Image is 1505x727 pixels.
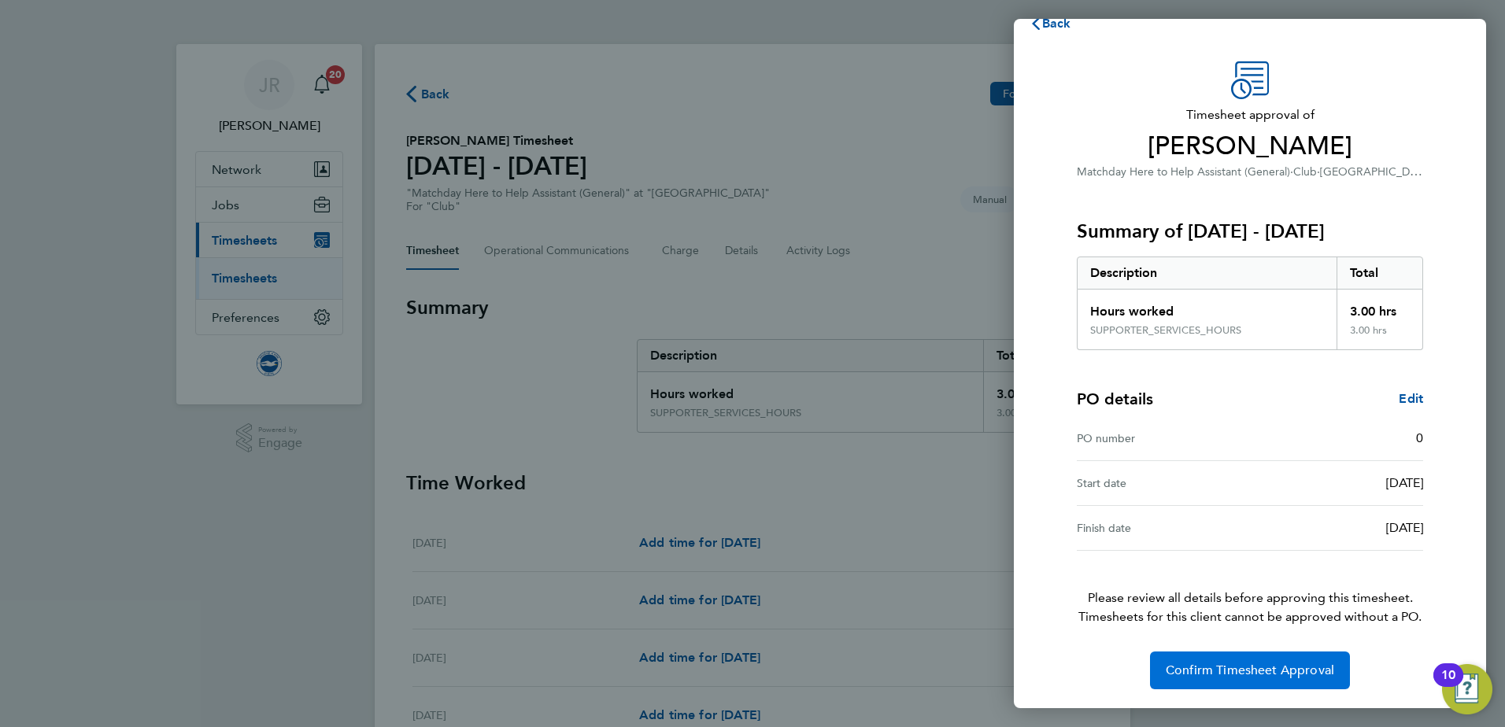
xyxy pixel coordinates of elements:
span: Confirm Timesheet Approval [1166,662,1334,678]
span: Club [1293,165,1317,179]
span: Timesheets for this client cannot be approved without a PO. [1058,607,1442,626]
span: Matchday Here to Help Assistant (General) [1077,165,1290,179]
div: Start date [1077,474,1250,493]
div: PO number [1077,429,1250,448]
div: [DATE] [1250,518,1423,537]
div: Total [1337,257,1423,289]
span: [GEOGRAPHIC_DATA] [1320,164,1433,179]
span: · [1290,165,1293,179]
div: SUPPORTER_SERVICES_HOURS [1090,324,1241,337]
span: · [1317,165,1320,179]
div: [DATE] [1250,474,1423,493]
a: Edit [1399,389,1423,408]
h3: Summary of [DATE] - [DATE] [1077,219,1423,244]
button: Back [1014,8,1087,39]
span: Timesheet approval of [1077,105,1423,124]
span: Back [1042,16,1071,31]
span: 0 [1416,430,1423,445]
span: [PERSON_NAME] [1077,131,1423,162]
p: Please review all details before approving this timesheet. [1058,551,1442,626]
div: Hours worked [1078,290,1337,324]
span: Edit [1399,391,1423,406]
button: Confirm Timesheet Approval [1150,651,1350,689]
div: 3.00 hrs [1337,290,1423,324]
div: Finish date [1077,518,1250,537]
div: 10 [1441,675,1455,696]
div: Summary of 01 - 30 Sep 2025 [1077,256,1423,350]
div: 3.00 hrs [1337,324,1423,349]
div: Description [1078,257,1337,289]
button: Open Resource Center, 10 new notifications [1442,664,1492,714]
h4: PO details [1077,388,1153,410]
